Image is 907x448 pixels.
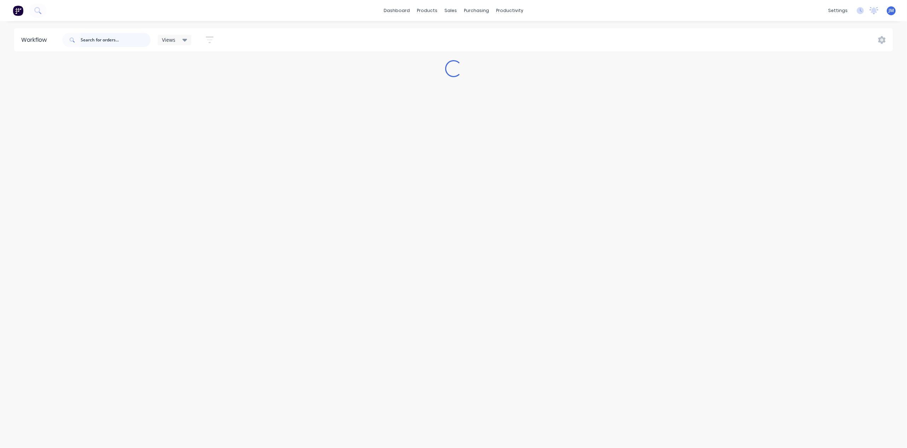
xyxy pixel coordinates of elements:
[493,5,527,16] div: productivity
[81,33,151,47] input: Search for orders...
[460,5,493,16] div: purchasing
[380,5,413,16] a: dashboard
[889,7,894,14] span: JM
[825,5,851,16] div: settings
[441,5,460,16] div: sales
[162,36,175,44] span: Views
[21,36,50,44] div: Workflow
[13,5,23,16] img: Factory
[413,5,441,16] div: products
